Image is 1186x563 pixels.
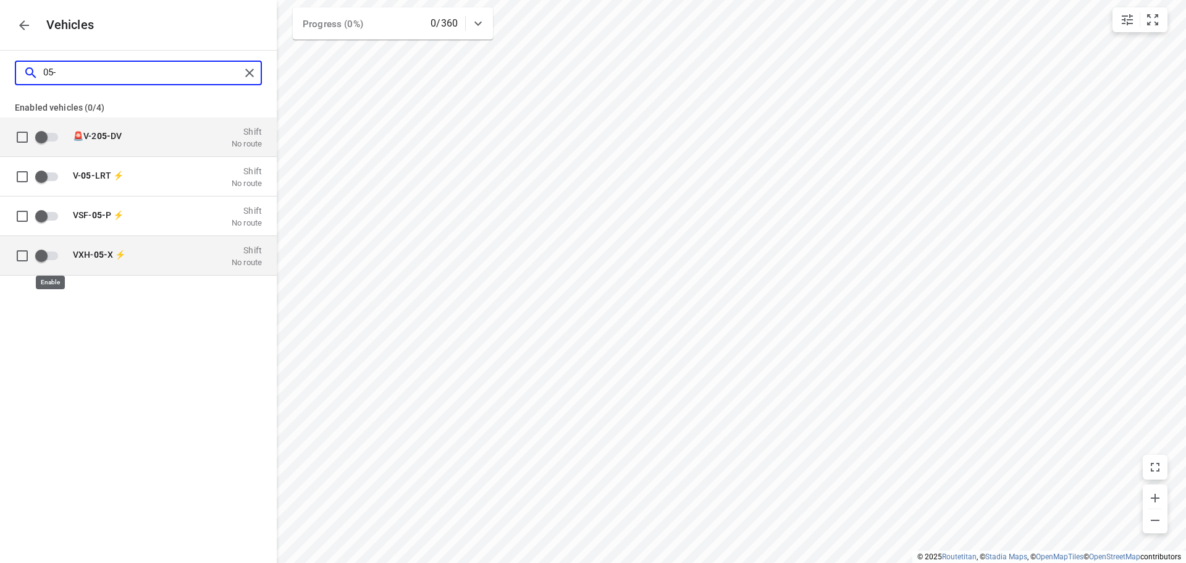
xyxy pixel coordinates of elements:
a: OpenMapTiles [1036,552,1083,561]
p: No route [232,178,262,188]
span: V- LRT ⚡ [73,170,124,180]
span: Enable [35,204,65,227]
span: VXH- X ⚡ [73,249,125,259]
b: 05- [92,210,106,219]
li: © 2025 , © , © © contributors [917,552,1181,561]
p: No route [232,138,262,148]
button: Fit zoom [1140,7,1165,32]
span: 🚨V-2 DV [73,130,122,140]
p: Shift [232,126,262,136]
span: Enable [35,164,65,188]
p: No route [232,218,262,227]
div: small contained button group [1112,7,1167,32]
p: Vehicles [36,18,95,32]
span: Progress (0%) [303,19,363,30]
p: Shift [232,166,262,176]
p: No route [232,257,262,267]
b: 05- [81,170,95,180]
p: Shift [232,205,262,215]
a: Routetitan [942,552,977,561]
p: Shift [232,245,262,255]
span: VSF- P ⚡ [73,210,124,219]
span: Enable [35,125,65,148]
input: Search vehicles [43,63,240,82]
a: OpenStreetMap [1089,552,1140,561]
div: Progress (0%)0/360 [293,7,493,40]
a: Stadia Maps [985,552,1027,561]
button: Map settings [1115,7,1140,32]
p: 0/360 [431,16,458,31]
b: 05- [97,130,111,140]
b: 05- [94,249,107,259]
